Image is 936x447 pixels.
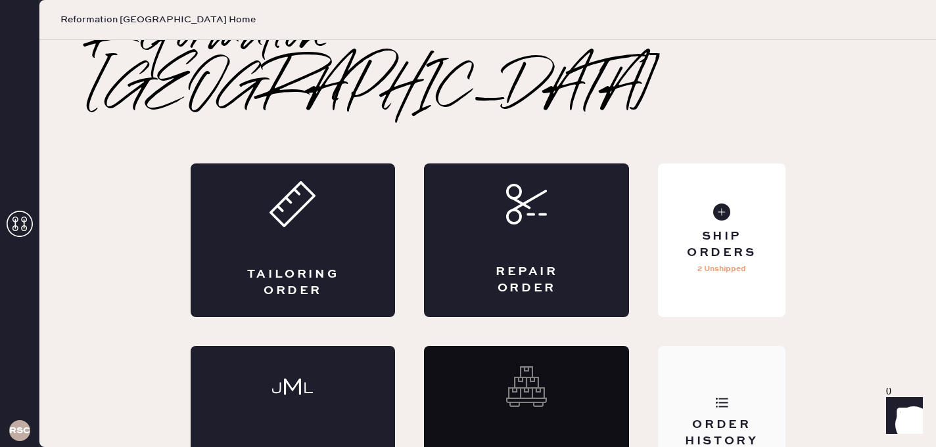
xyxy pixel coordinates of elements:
span: Reformation [GEOGRAPHIC_DATA] Home [60,13,256,26]
p: 2 Unshipped [697,261,746,277]
h3: RSCPA [9,426,30,435]
iframe: Front Chat [874,388,930,444]
div: Repair Order [477,264,576,297]
div: Ship Orders [668,228,774,261]
h2: Reformation [GEOGRAPHIC_DATA] [92,11,883,116]
div: Tailoring Order [243,266,343,299]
